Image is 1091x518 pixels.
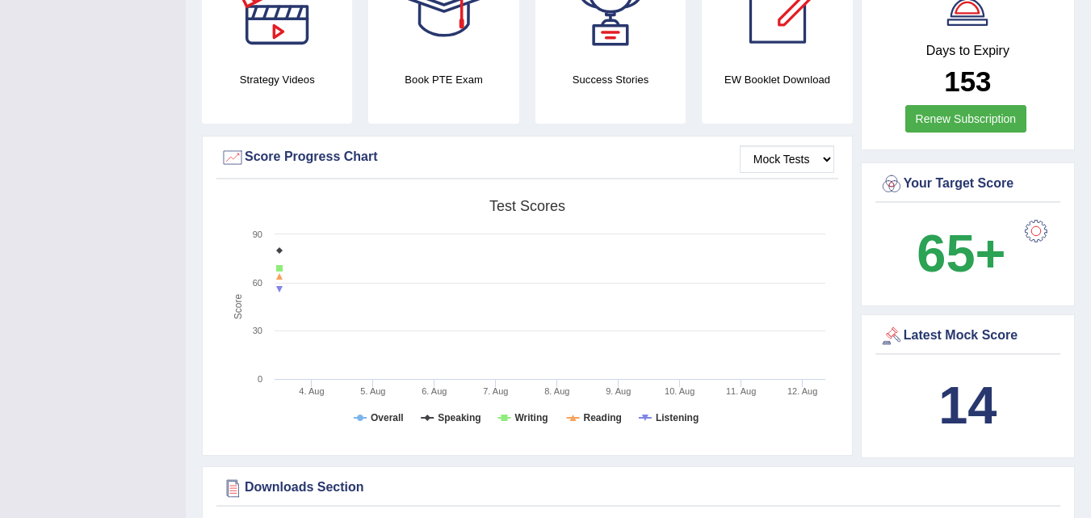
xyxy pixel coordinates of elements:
[422,386,447,396] tspan: 6. Aug
[544,386,569,396] tspan: 8. Aug
[368,71,518,88] h4: Book PTE Exam
[360,386,385,396] tspan: 5. Aug
[726,386,756,396] tspan: 11. Aug
[438,412,480,423] tspan: Speaking
[258,374,262,384] text: 0
[938,376,997,435] b: 14
[917,224,1005,283] b: 65+
[702,71,852,88] h4: EW Booklet Download
[606,386,631,396] tspan: 9. Aug
[879,324,1056,348] div: Latest Mock Score
[371,412,404,423] tspan: Overall
[220,476,1056,500] div: Downloads Section
[905,105,1027,133] a: Renew Subscription
[253,278,262,288] text: 60
[944,65,991,97] b: 153
[584,412,622,423] tspan: Reading
[535,71,686,88] h4: Success Stories
[483,386,508,396] tspan: 7. Aug
[879,44,1056,58] h4: Days to Expiry
[253,230,262,239] text: 90
[220,145,834,170] div: Score Progress Chart
[656,412,699,423] tspan: Listening
[253,326,262,335] text: 30
[787,386,817,396] tspan: 12. Aug
[233,294,244,320] tspan: Score
[879,172,1056,196] div: Your Target Score
[299,386,324,396] tspan: 4. Aug
[665,386,694,396] tspan: 10. Aug
[514,412,548,423] tspan: Writing
[489,198,565,214] tspan: Test scores
[202,71,352,88] h4: Strategy Videos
